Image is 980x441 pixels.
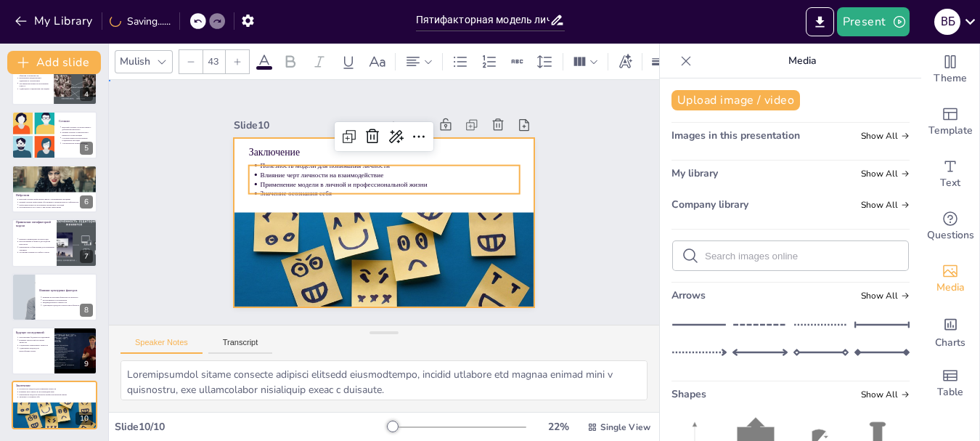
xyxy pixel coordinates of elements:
[19,344,50,347] p: Социальные изменения и личность
[16,383,93,387] p: Заключение
[43,304,95,307] p: Адаптация подходов в психологии и бизнесе
[19,201,93,203] p: Низкий уровень нейротизма обеспечивает эмоциональную стабильность
[671,90,800,110] button: Upload image / video
[19,203,93,206] p: Нейротизм влияет на восприятие жизненных ситуаций
[921,357,979,410] div: Add a table
[208,338,273,354] button: Transcript
[19,339,50,344] p: Влияние технологий на оценку личности
[861,291,910,301] span: Show all
[289,54,420,138] div: Slide 10
[12,57,97,105] div: 4
[671,198,748,211] span: Company library
[19,347,50,352] p: Адаптивные модели для разнообразия опыта
[121,338,203,354] button: Speaker Notes
[19,198,93,201] p: Высокий уровень нейротизма связан с негативными эмоциями
[19,393,93,396] p: Применение модели в личной и профессиональной жизни
[62,142,93,145] p: Альтруизм как аспект согласия
[19,82,50,87] p: Экстраверсия влияет на восприятие стресса
[921,305,979,357] div: Add charts and graphs
[928,123,973,139] span: Template
[541,420,576,434] div: 22 %
[19,395,93,398] p: Значение осознания себя
[861,389,910,400] span: Show all
[671,288,706,302] span: Arrows
[12,381,97,429] div: 10
[927,227,974,243] span: Questions
[705,251,899,262] input: Search images online
[12,165,97,213] div: 6
[16,331,50,335] p: Будущее исследований
[80,250,93,263] div: 7
[288,85,529,232] p: Заключение
[12,111,97,159] div: 5
[293,104,522,242] p: Полезность модели для понимания личности
[80,195,93,209] div: 6
[39,288,95,293] p: Влияние культурных факторов
[75,412,93,425] div: 10
[936,280,965,296] span: Media
[80,357,93,371] div: 9
[43,301,95,304] p: Индивидуализм и открытость
[921,44,979,96] div: Change the overall theme
[115,420,387,434] div: Slide 10 / 10
[117,52,153,71] div: Mulish
[43,299,95,302] p: Коллективизм и экстраверсия
[671,129,800,142] span: Images in this presentation
[921,148,979,201] div: Add text boxes
[43,296,95,299] p: Влияние культурных факторов на личность
[937,384,963,400] span: Table
[7,51,101,74] button: Add slide
[19,71,50,76] p: Экстраверсия определяет уровень общения и уверенности
[80,142,93,155] div: 5
[861,131,910,141] span: Show all
[19,77,50,82] p: Интроверты предпочитают уединение и спокойствие
[861,200,910,210] span: Show all
[110,15,171,28] div: Saving......
[62,131,93,136] p: Низкий уровень согласия может привести к конкуренции
[861,169,910,179] span: Show all
[600,421,650,433] span: Single View
[19,246,54,251] p: Применение в образовании для понимания учеников
[288,113,518,251] p: Влияние черт личности на взаимодействие
[19,390,93,393] p: Влияние черт личности на взаимодействие
[59,119,93,124] p: Согласие
[940,175,960,191] span: Text
[934,7,960,36] button: В Б
[12,327,97,375] div: 9
[569,50,602,73] div: Column Count
[19,251,54,254] p: Осознание сильных и слабых сторон
[614,50,636,73] div: Text effects
[935,335,965,351] span: Charts
[12,273,97,321] div: 8
[19,238,54,240] p: Широкое применение в психологии
[80,304,93,317] div: 8
[12,219,97,267] div: 7
[19,206,93,209] p: Чувствительность к стрессу как аспект нейротизма
[16,220,54,228] p: Применение пятифакторной модели
[279,129,508,267] p: Значение осознания себя
[11,9,99,33] button: My Library
[921,96,979,148] div: Add ready made slides
[934,70,967,86] span: Theme
[283,121,513,259] p: Применение модели в личной и профессиональной жизни
[934,9,960,35] div: В Б
[921,253,979,305] div: Add images, graphics, shapes or video
[698,44,907,78] p: Media
[80,88,93,101] div: 4
[62,126,93,131] p: Высокий уровень согласия связан с доброжелательностью
[671,166,718,180] span: My library
[837,7,910,36] button: Present
[416,9,550,31] input: Insert title
[19,240,54,246] p: Использование в бизнесе для подбора персонала
[16,193,93,198] p: Нейротизм
[121,360,648,400] textarea: Loremipsumdol sitame consecte adipisci elitsedd eiusmodtempo, incidid utlabore etd magnaa enimad ...
[19,336,50,339] p: Перспективы будущих исследований
[19,88,50,91] p: Адаптация к социальным ситуациям
[62,137,93,142] p: Согласие влияет на восприятие социальных ситуаций
[806,7,834,36] button: Export to PowerPoint
[921,201,979,253] div: Get real-time input from your audience
[19,387,93,390] p: Полезность модели для понимания личности
[671,387,706,401] span: Shapes
[648,50,664,73] div: Border settings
